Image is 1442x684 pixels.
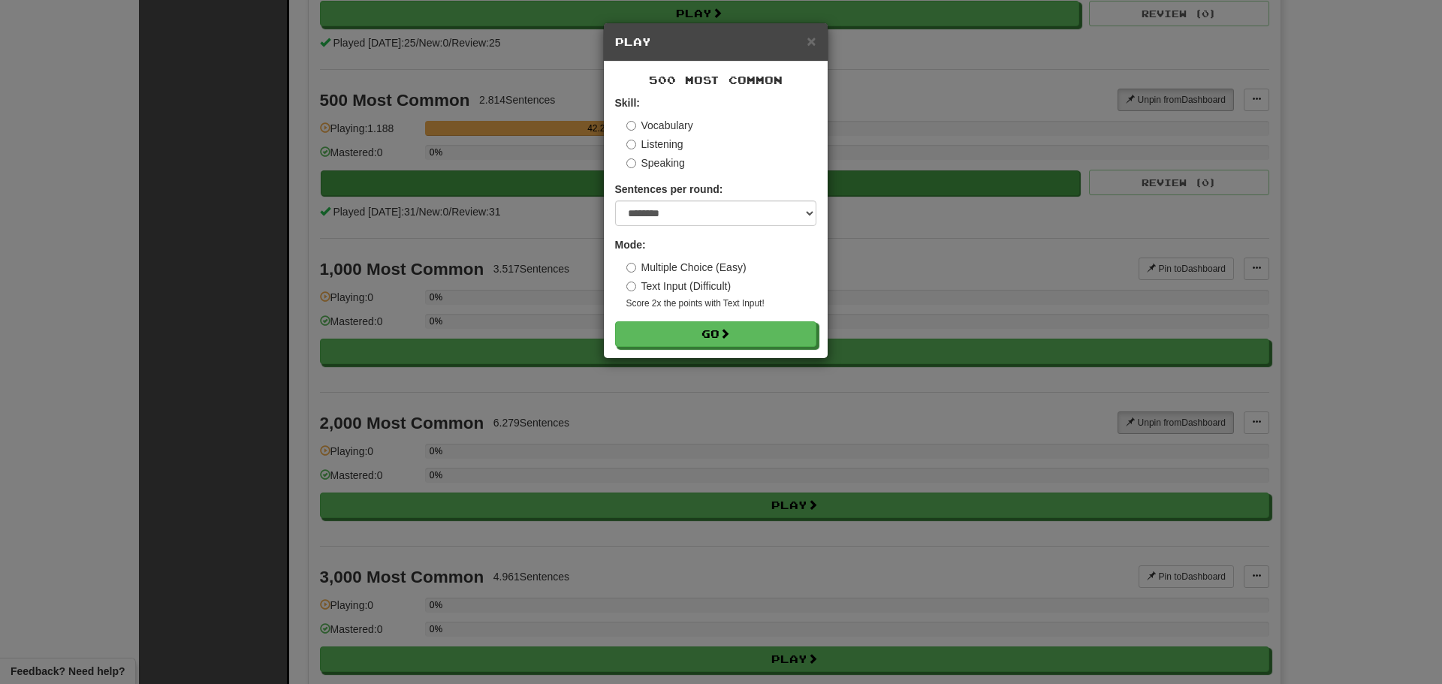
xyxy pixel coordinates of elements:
[626,140,636,149] input: Listening
[626,118,693,133] label: Vocabulary
[615,35,816,50] h5: Play
[626,279,732,294] label: Text Input (Difficult)
[626,158,636,168] input: Speaking
[807,33,816,49] button: Close
[807,32,816,50] span: ×
[626,155,685,170] label: Speaking
[626,282,636,291] input: Text Input (Difficult)
[626,263,636,273] input: Multiple Choice (Easy)
[649,74,783,86] span: 500 Most Common
[626,260,747,275] label: Multiple Choice (Easy)
[615,239,646,251] strong: Mode:
[626,137,683,152] label: Listening
[615,321,816,347] button: Go
[626,297,816,310] small: Score 2x the points with Text Input !
[615,182,723,197] label: Sentences per round:
[615,97,640,109] strong: Skill:
[626,121,636,131] input: Vocabulary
